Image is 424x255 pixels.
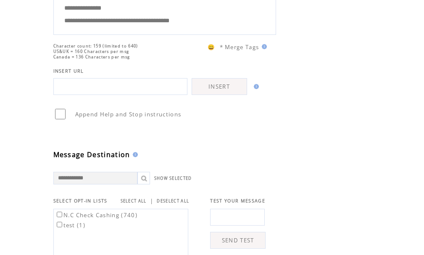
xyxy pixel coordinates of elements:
span: INSERT URL [53,68,84,74]
img: help.gif [259,44,267,49]
a: SELECT ALL [121,198,147,204]
span: Message Destination [53,150,130,159]
img: help.gif [251,84,259,89]
label: N.C Check Cashing (740) [55,211,138,219]
span: US&UK = 160 Characters per msg [53,49,129,54]
a: SEND TEST [210,232,266,249]
a: DESELECT ALL [157,198,189,204]
span: SELECT OPT-IN LISTS [53,198,108,204]
span: Character count: 159 (limited to 640) [53,43,138,49]
label: test (1) [55,221,86,229]
a: INSERT [192,78,247,95]
span: 😀 [208,43,215,51]
img: help.gif [130,152,138,157]
span: Canada = 136 Characters per msg [53,54,130,60]
input: test (1) [57,222,62,227]
span: | [150,197,153,205]
span: * Merge Tags [220,43,259,51]
span: Append Help and Stop instructions [75,110,182,118]
span: TEST YOUR MESSAGE [210,198,265,204]
a: SHOW SELECTED [154,176,192,181]
input: N.C Check Cashing (740) [57,212,62,217]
